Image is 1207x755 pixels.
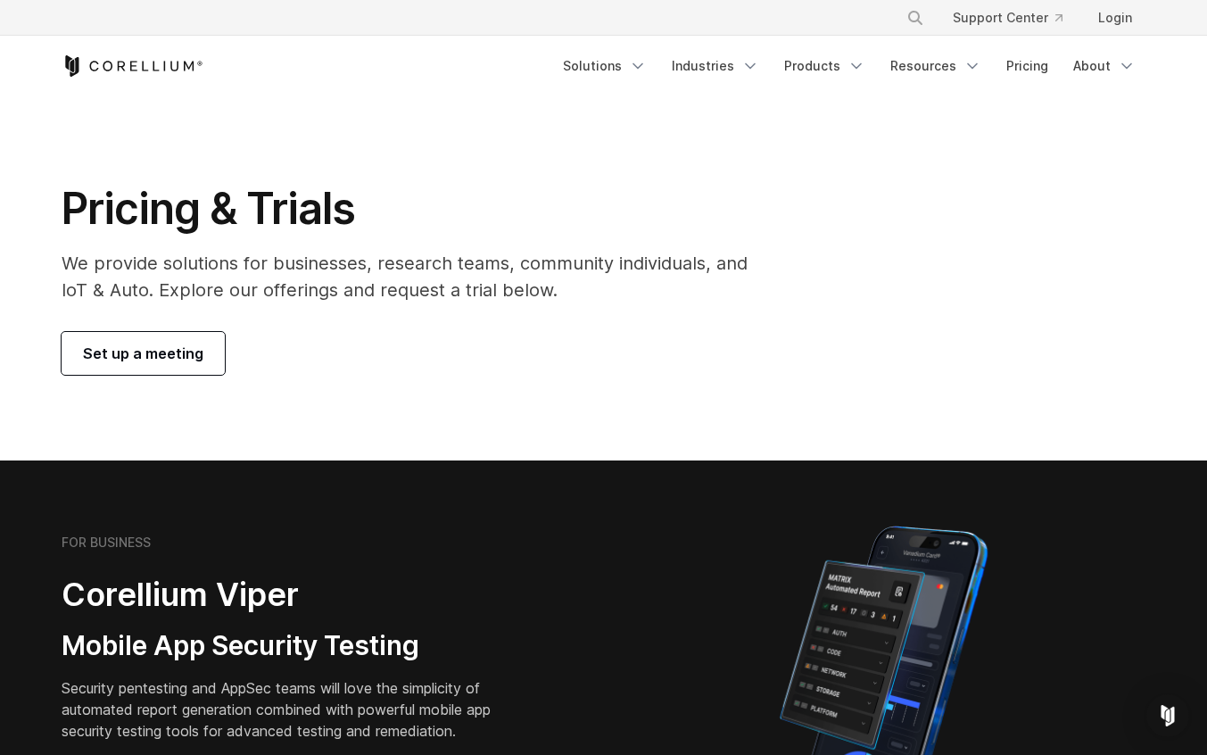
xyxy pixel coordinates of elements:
[62,535,151,551] h6: FOR BUSINESS
[1146,694,1189,737] div: Open Intercom Messenger
[552,50,657,82] a: Solutions
[552,50,1146,82] div: Navigation Menu
[62,629,518,663] h3: Mobile App Security Testing
[996,50,1059,82] a: Pricing
[938,2,1077,34] a: Support Center
[880,50,992,82] a: Resources
[885,2,1146,34] div: Navigation Menu
[1084,2,1146,34] a: Login
[773,50,876,82] a: Products
[899,2,931,34] button: Search
[62,55,203,77] a: Corellium Home
[62,332,225,375] a: Set up a meeting
[62,182,773,236] h1: Pricing & Trials
[661,50,770,82] a: Industries
[62,677,518,742] p: Security pentesting and AppSec teams will love the simplicity of automated report generation comb...
[62,575,518,615] h2: Corellium Viper
[62,250,773,303] p: We provide solutions for businesses, research teams, community individuals, and IoT & Auto. Explo...
[83,343,203,364] span: Set up a meeting
[1062,50,1146,82] a: About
